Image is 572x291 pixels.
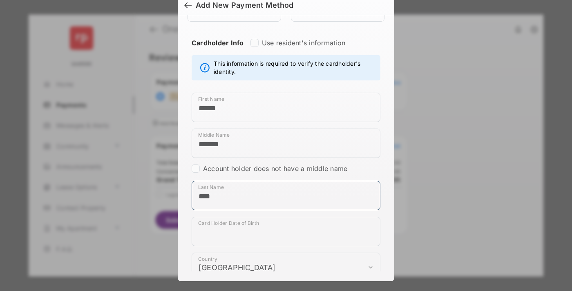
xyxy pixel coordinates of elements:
[196,1,293,10] div: Add New Payment Method
[262,39,345,47] label: Use resident's information
[203,164,347,173] label: Account holder does not have a middle name
[214,60,376,76] span: This information is required to verify the cardholder's identity.
[192,39,244,62] strong: Cardholder Info
[192,253,380,282] div: payment_method_screening[postal_addresses][country]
